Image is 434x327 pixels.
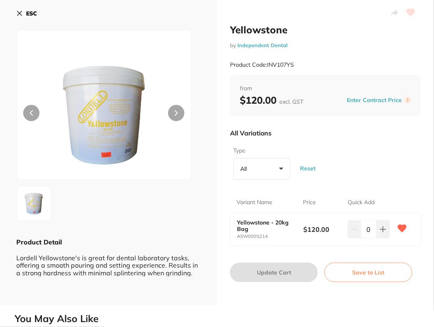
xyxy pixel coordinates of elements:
[240,85,411,93] span: from
[233,147,288,155] label: Type
[26,10,37,17] b: ESC
[303,225,343,234] b: $120.00
[237,219,297,232] b: Yellowstone - 20kg Bag
[52,51,156,179] img: PTE5MjA
[230,61,294,68] small: Product Code: INV107YS
[230,24,421,36] h2: Yellowstone
[240,94,303,106] b: $120.00
[240,165,250,172] p: All
[19,189,48,218] img: PTE5MjA
[237,42,287,48] a: Independent Dental
[233,158,290,180] button: All
[230,42,421,48] small: by
[15,313,431,325] h2: You May Also Like
[237,198,272,207] p: Variant Name
[324,263,412,282] button: Save to List
[298,153,318,183] button: Reset
[237,234,303,239] small: ASW000S214
[348,198,375,207] p: Quick Add
[303,198,316,207] p: Price
[16,238,62,246] b: Product Detail
[279,98,303,105] span: excl. GST
[230,129,272,137] p: All Variations
[16,7,37,20] button: ESC
[230,263,318,282] button: Update Cart
[345,96,405,104] button: Enter Contract Price
[16,246,201,277] div: Lordell Yellowstone's is great for dental laboratory tasks, offering a smooth pouring and setting...
[405,97,411,103] label: i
